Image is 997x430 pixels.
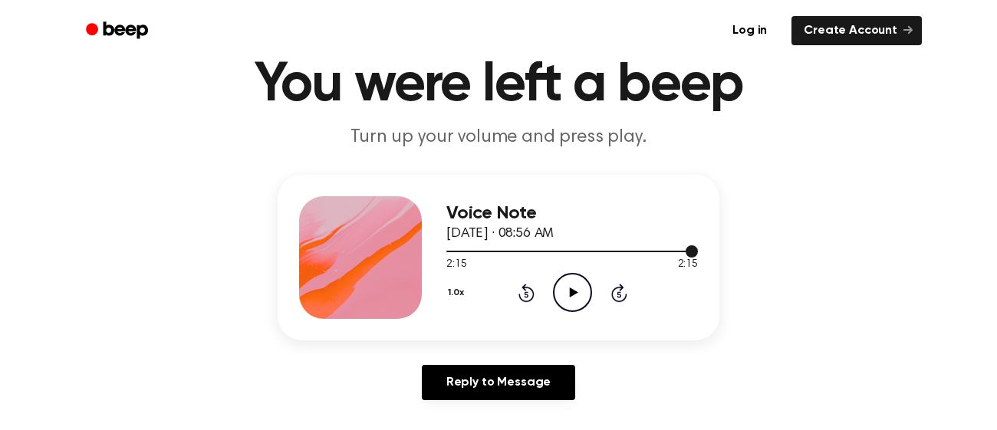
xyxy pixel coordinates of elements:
[717,13,782,48] a: Log in
[75,16,162,46] a: Beep
[446,257,466,273] span: 2:15
[422,365,575,400] a: Reply to Message
[106,57,891,113] h1: You were left a beep
[204,125,793,150] p: Turn up your volume and press play.
[791,16,922,45] a: Create Account
[678,257,698,273] span: 2:15
[446,227,554,241] span: [DATE] · 08:56 AM
[446,280,469,306] button: 1.0x
[446,203,698,224] h3: Voice Note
